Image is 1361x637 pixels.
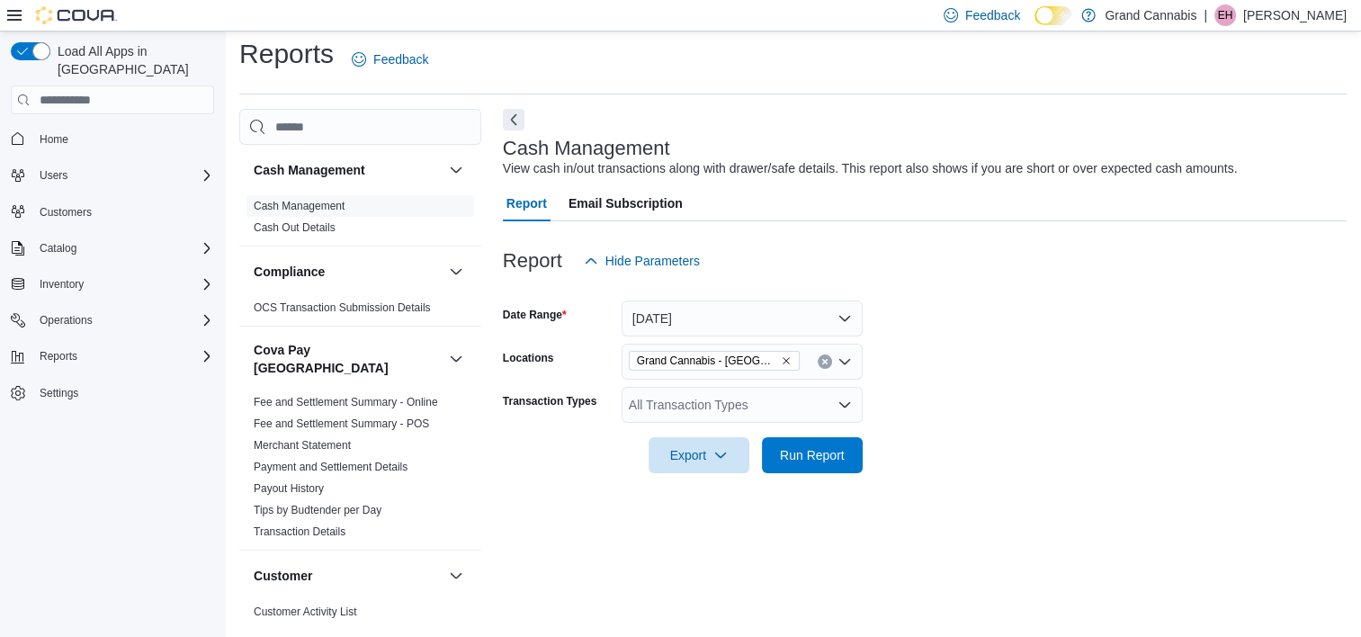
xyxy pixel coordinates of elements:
button: Compliance [254,263,442,281]
span: Operations [32,310,214,331]
span: Reports [40,349,77,363]
span: Users [40,168,67,183]
button: Reports [32,345,85,367]
span: Load All Apps in [GEOGRAPHIC_DATA] [50,42,214,78]
span: EH [1218,4,1233,26]
button: Cova Pay [GEOGRAPHIC_DATA] [254,341,442,377]
div: View cash in/out transactions along with drawer/safe details. This report also shows if you are s... [503,159,1238,178]
a: Cash Management [254,200,345,212]
button: Compliance [445,261,467,283]
span: Cash Out Details [254,220,336,235]
h3: Report [503,250,562,272]
button: Cova Pay [GEOGRAPHIC_DATA] [445,348,467,370]
button: Reports [4,344,221,369]
button: Clear input [818,354,832,369]
a: Cash Out Details [254,221,336,234]
h3: Customer [254,567,312,585]
button: Hide Parameters [577,243,707,279]
button: Catalog [32,238,84,259]
button: Export [649,437,749,473]
span: Payout History [254,481,324,496]
span: Export [659,437,739,473]
label: Transaction Types [503,394,596,408]
button: Customer [445,565,467,587]
a: Settings [32,382,85,404]
span: Hide Parameters [605,252,700,270]
div: Evan Hopkinson [1214,4,1236,26]
span: Merchant Statement [254,438,351,453]
span: Customers [40,205,92,220]
h3: Compliance [254,263,325,281]
button: Catalog [4,236,221,261]
a: Feedback [345,41,435,77]
span: Customers [32,201,214,223]
h3: Cash Management [254,161,365,179]
span: Operations [40,313,93,327]
a: Transaction Details [254,525,345,538]
label: Date Range [503,308,567,322]
button: [DATE] [622,301,863,336]
button: Operations [4,308,221,333]
button: Inventory [32,274,91,295]
a: Tips by Budtender per Day [254,504,381,516]
span: Settings [32,381,214,404]
a: Fee and Settlement Summary - POS [254,417,429,430]
span: Report [506,185,547,221]
span: Home [32,127,214,149]
span: Settings [40,386,78,400]
span: Catalog [32,238,214,259]
button: Cash Management [254,161,442,179]
input: Dark Mode [1034,6,1072,25]
button: Remove Grand Cannabis - Georgetown from selection in this group [781,355,792,366]
span: Inventory [32,274,214,295]
span: Home [40,132,68,147]
p: Grand Cannabis [1105,4,1196,26]
a: Customers [32,202,99,223]
button: Cash Management [445,159,467,181]
button: Next [503,109,524,130]
button: Customers [4,199,221,225]
button: Users [32,165,75,186]
button: Customer [254,567,442,585]
button: Settings [4,380,221,406]
span: Transaction Details [254,525,345,539]
button: Operations [32,310,100,331]
button: Run Report [762,437,863,473]
span: Cash Management [254,199,345,213]
span: Dark Mode [1034,25,1035,26]
button: Open list of options [837,354,852,369]
a: Payment and Settlement Details [254,461,407,473]
button: Open list of options [837,398,852,412]
h1: Reports [239,36,334,72]
a: Customer Activity List [254,606,357,618]
span: Run Report [780,446,845,464]
a: Payout History [254,482,324,495]
p: [PERSON_NAME] [1243,4,1347,26]
span: Grand Cannabis - Georgetown [629,351,800,371]
span: Email Subscription [569,185,683,221]
span: Feedback [373,50,428,68]
a: Merchant Statement [254,439,351,452]
p: | [1204,4,1207,26]
button: Users [4,163,221,188]
span: Fee and Settlement Summary - Online [254,395,438,409]
div: Cova Pay [GEOGRAPHIC_DATA] [239,391,481,550]
span: Inventory [40,277,84,292]
a: OCS Transaction Submission Details [254,301,431,314]
span: Fee and Settlement Summary - POS [254,417,429,431]
label: Locations [503,351,554,365]
span: Tips by Budtender per Day [254,503,381,517]
span: Reports [32,345,214,367]
span: Payment and Settlement Details [254,460,407,474]
button: Home [4,125,221,151]
div: Compliance [239,297,481,326]
span: Users [32,165,214,186]
a: Fee and Settlement Summary - Online [254,396,438,408]
nav: Complex example [11,118,214,453]
h3: Cash Management [503,138,670,159]
span: OCS Transaction Submission Details [254,301,431,315]
img: Cova [36,6,117,24]
span: Feedback [965,6,1020,24]
div: Cash Management [239,195,481,246]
